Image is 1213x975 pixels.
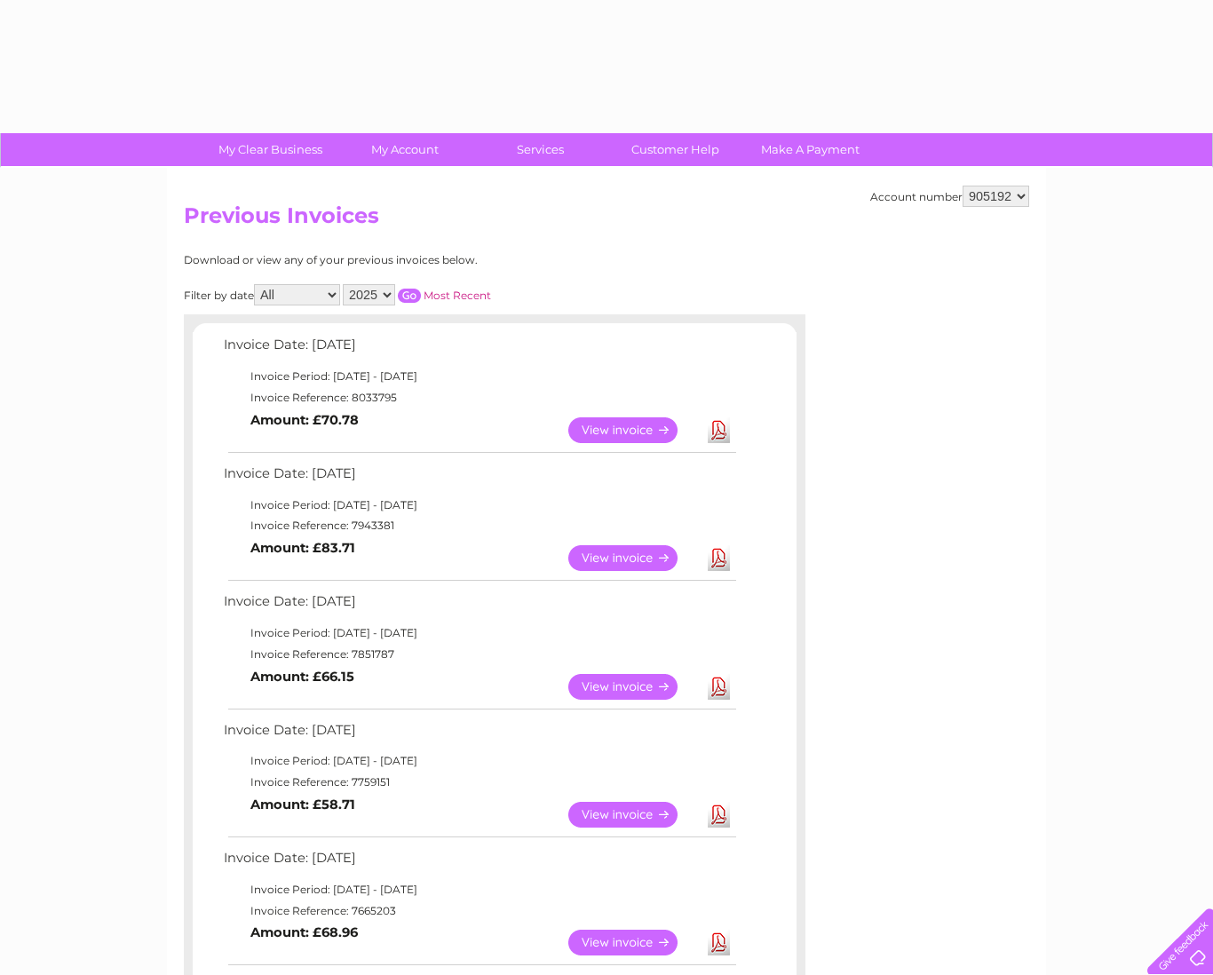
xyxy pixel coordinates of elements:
[250,669,354,685] b: Amount: £66.15
[467,133,614,166] a: Services
[184,254,650,266] div: Download or view any of your previous invoices below.
[250,797,355,812] b: Amount: £58.71
[332,133,479,166] a: My Account
[219,495,739,516] td: Invoice Period: [DATE] - [DATE]
[708,417,730,443] a: Download
[184,203,1029,237] h2: Previous Invoices
[219,590,739,622] td: Invoice Date: [DATE]
[708,930,730,955] a: Download
[219,462,739,495] td: Invoice Date: [DATE]
[219,644,739,665] td: Invoice Reference: 7851787
[424,289,491,302] a: Most Recent
[568,802,699,828] a: View
[250,412,359,428] b: Amount: £70.78
[184,284,650,305] div: Filter by date
[219,387,739,408] td: Invoice Reference: 8033795
[708,674,730,700] a: Download
[602,133,749,166] a: Customer Help
[250,924,358,940] b: Amount: £68.96
[219,622,739,644] td: Invoice Period: [DATE] - [DATE]
[219,515,739,536] td: Invoice Reference: 7943381
[219,718,739,751] td: Invoice Date: [DATE]
[568,417,699,443] a: View
[219,900,739,922] td: Invoice Reference: 7665203
[219,750,739,772] td: Invoice Period: [DATE] - [DATE]
[870,186,1029,207] div: Account number
[219,772,739,793] td: Invoice Reference: 7759151
[219,846,739,879] td: Invoice Date: [DATE]
[568,674,699,700] a: View
[197,133,344,166] a: My Clear Business
[219,879,739,900] td: Invoice Period: [DATE] - [DATE]
[708,545,730,571] a: Download
[737,133,884,166] a: Make A Payment
[219,366,739,387] td: Invoice Period: [DATE] - [DATE]
[219,333,739,366] td: Invoice Date: [DATE]
[568,545,699,571] a: View
[568,930,699,955] a: View
[250,540,355,556] b: Amount: £83.71
[708,802,730,828] a: Download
